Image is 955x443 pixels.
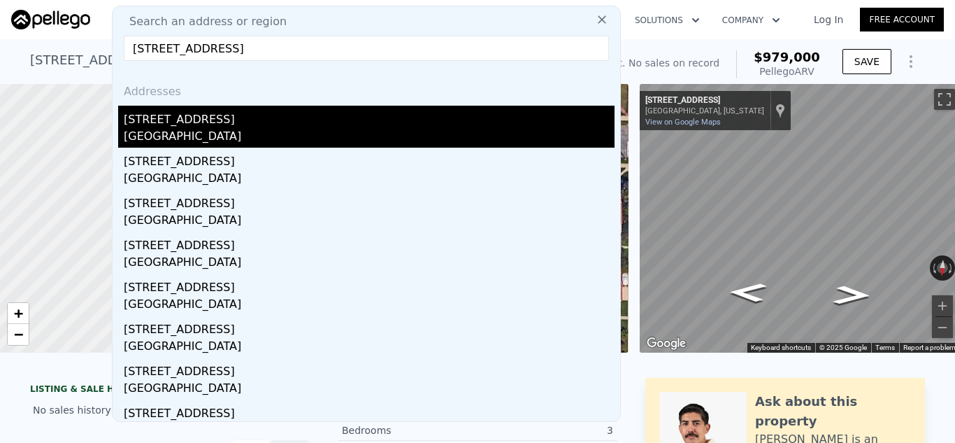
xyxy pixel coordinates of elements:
div: [STREET_ADDRESS] [124,232,615,254]
a: View on Google Maps [645,118,721,127]
input: Enter an address, city, region, neighborhood or zip code [124,36,609,61]
img: Google [643,335,689,353]
div: [STREET_ADDRESS] [124,274,615,296]
span: Search an address or region [118,13,287,30]
div: Pellego ARV [754,64,820,78]
a: Free Account [860,8,944,31]
button: Toggle fullscreen view [934,89,955,110]
div: Ask about this property [755,392,911,431]
a: Zoom in [8,303,29,324]
div: Addresses [118,72,615,106]
span: $979,000 [754,50,820,64]
div: [STREET_ADDRESS] [124,190,615,212]
div: [STREET_ADDRESS] [124,316,615,338]
button: Zoom in [932,295,953,316]
div: LISTING & SALE HISTORY [30,384,310,398]
div: [STREET_ADDRESS] [124,106,615,128]
img: Pellego [11,10,90,29]
div: Off Market. No sales on record [571,56,719,70]
button: Reset the view [936,255,949,281]
button: Solutions [624,8,711,33]
div: [STREET_ADDRESS] [645,95,764,106]
span: − [14,325,23,343]
path: Go East, W 78th Pl [713,279,783,307]
a: Log In [797,13,860,27]
div: [GEOGRAPHIC_DATA], [US_STATE] [645,106,764,115]
div: [GEOGRAPHIC_DATA] [124,170,615,190]
button: Rotate clockwise [947,255,955,281]
div: 3 [477,423,613,437]
button: Company [711,8,791,33]
div: [GEOGRAPHIC_DATA] [124,296,615,316]
div: [STREET_ADDRESS] [124,400,615,422]
div: [GEOGRAPHIC_DATA] [124,338,615,358]
div: [STREET_ADDRESS] [124,358,615,380]
button: Show Options [897,48,925,76]
div: [STREET_ADDRESS] [124,148,615,170]
div: [STREET_ADDRESS] , [GEOGRAPHIC_DATA] , CA 90043 [30,50,365,70]
span: © 2025 Google [819,344,867,351]
button: Zoom out [932,317,953,338]
button: Keyboard shortcuts [751,343,811,353]
a: Open this area in Google Maps (opens a new window) [643,335,689,353]
span: + [14,304,23,322]
div: [GEOGRAPHIC_DATA] [124,128,615,148]
button: SAVE [842,49,891,74]
div: Bedrooms [342,423,477,437]
a: Zoom out [8,324,29,345]
path: Go West, W 78th Pl [817,281,887,309]
button: Rotate counterclockwise [930,255,938,281]
div: No sales history record for this property. [30,398,310,423]
div: [GEOGRAPHIC_DATA] [124,254,615,274]
div: [GEOGRAPHIC_DATA] [124,212,615,232]
a: Show location on map [775,103,785,118]
div: [GEOGRAPHIC_DATA] [124,380,615,400]
a: Terms (opens in new tab) [875,344,895,351]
